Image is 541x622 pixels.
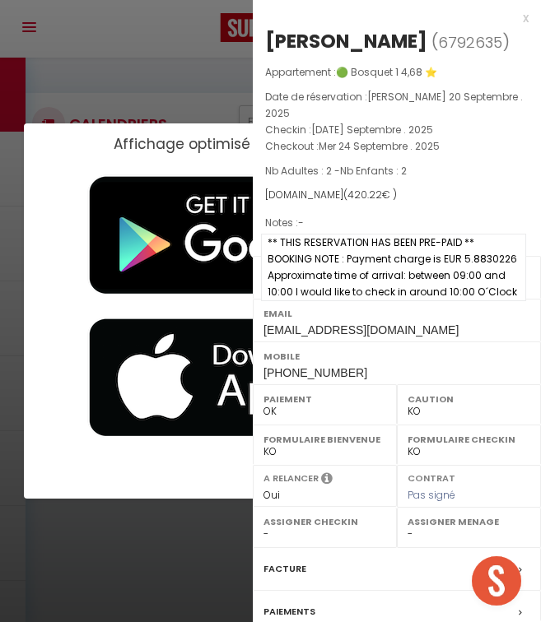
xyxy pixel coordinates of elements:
[264,560,306,578] label: Facture
[298,216,304,230] span: -
[408,471,455,482] label: Contrat
[408,513,530,530] label: Assigner Menage
[265,90,523,120] span: [PERSON_NAME] 20 Septembre . 2025
[264,366,367,379] span: [PHONE_NUMBER]
[343,188,397,202] span: ( € )
[265,138,529,155] p: Checkout :
[264,431,386,448] label: Formulaire Bienvenue
[340,164,407,178] span: Nb Enfants : 2
[408,391,530,407] label: Caution
[265,28,427,54] div: [PERSON_NAME]
[438,32,502,53] span: 6792635
[265,164,407,178] span: Nb Adultes : 2 -
[264,305,530,322] label: Email
[472,556,521,606] div: Ouvrir le chat
[264,471,319,485] label: A relancer
[408,431,530,448] label: Formulaire Checkin
[319,139,440,153] span: Mer 24 Septembre . 2025
[265,215,529,231] p: Notes :
[431,30,510,53] span: ( )
[253,8,529,28] div: x
[265,188,529,203] div: [DOMAIN_NAME]
[265,122,529,138] p: Checkin :
[264,323,459,337] span: [EMAIL_ADDRESS][DOMAIN_NAME]
[265,231,529,248] p: Commentaires :
[336,65,437,79] span: 🟢 Bosquet 1 4,68 ⭐️
[261,234,526,301] span: ** THIS RESERVATION HAS BEEN PRE-PAID ** BOOKING NOTE : Payment charge is EUR 5.8830226 Approxima...
[264,391,386,407] label: Paiement
[264,348,530,364] label: Mobile
[65,165,477,307] img: playMarket
[264,603,315,620] label: Paiements
[321,471,333,490] i: Sélectionner OUI si vous souhaiter envoyer les séquences de messages post-checkout
[264,513,386,530] label: Assigner Checkin
[114,136,419,152] h2: Affichage optimisé sur l'application mobile
[65,307,477,449] img: appStore
[265,89,529,122] p: Date de réservation :
[265,64,529,81] p: Appartement :
[311,123,433,137] span: [DATE] Septembre . 2025
[408,488,455,502] span: Pas signé
[347,188,382,202] span: 420.22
